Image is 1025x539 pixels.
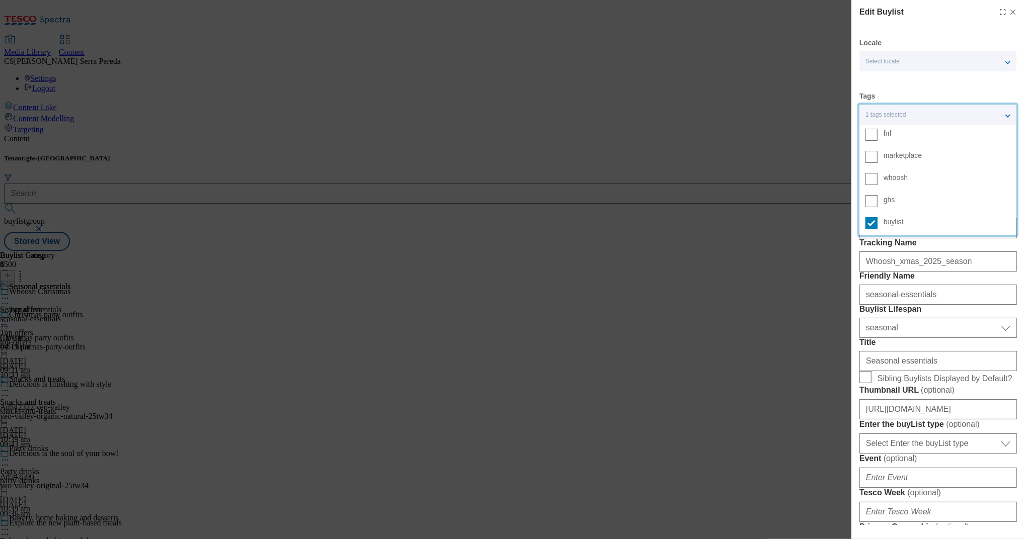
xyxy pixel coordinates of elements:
label: Primary Ownership [859,522,1017,532]
button: Select locale [859,51,1016,71]
span: Select locale [865,58,900,65]
span: ( optional ) [907,488,941,497]
span: ghs [884,197,895,203]
button: 1 tags selected [859,105,1016,125]
span: ( optional ) [884,454,917,463]
label: Title [859,338,1017,347]
span: 1 tags selected [865,111,906,119]
input: Enter Tesco Week [859,502,1017,522]
span: ( optional ) [935,522,969,531]
input: Enter Friendly Name [859,285,1017,305]
input: Enter Title [859,351,1017,371]
label: Enter the buyList type [859,419,1017,429]
label: Tracking Name [859,238,1017,247]
label: Event [859,454,1017,464]
span: Sibling Buylists Displayed by Default? [878,374,1012,383]
span: marketplace [884,153,922,158]
label: Thumbnail URL [859,385,1017,395]
input: Enter Event [859,468,1017,488]
label: Locale [859,40,882,46]
span: ( optional ) [946,420,980,428]
h4: Edit Buylist [859,6,904,18]
span: whoosh [884,175,908,181]
label: Buylist Lifespan [859,305,1017,314]
input: Enter Tracking Name [859,251,1017,272]
input: Enter Thumbnail URL [859,399,1017,419]
label: Tags [859,94,876,99]
label: Friendly Name [859,272,1017,281]
span: ( optional ) [921,386,955,394]
span: fnf [884,131,892,136]
span: buylist [884,219,904,225]
label: Tesco Week [859,488,1017,498]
